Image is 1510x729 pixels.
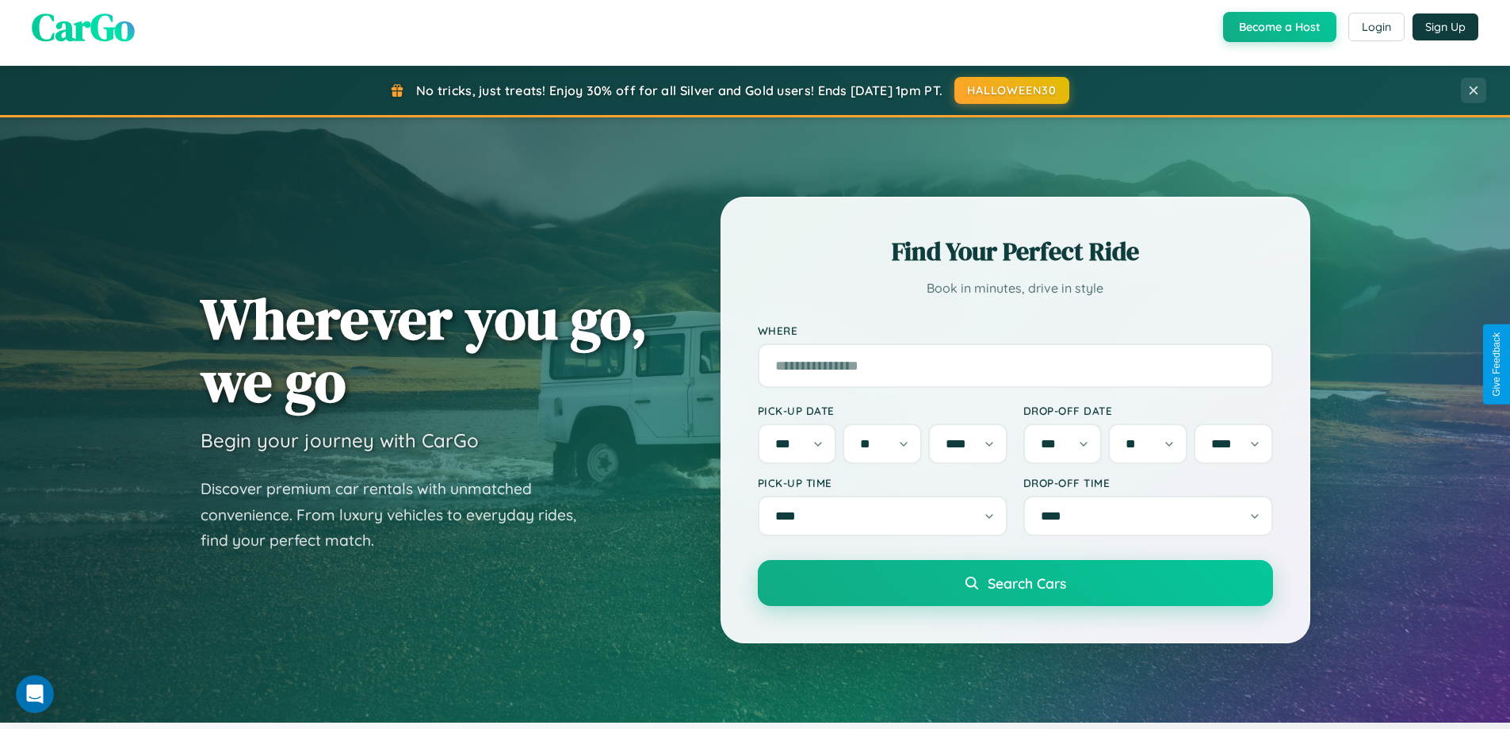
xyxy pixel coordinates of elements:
label: Where [758,324,1273,337]
label: Drop-off Date [1023,404,1273,417]
span: No tricks, just treats! Enjoy 30% off for all Silver and Gold users! Ends [DATE] 1pm PT. [416,82,942,98]
button: HALLOWEEN30 [954,77,1069,104]
h3: Begin your journey with CarGo [201,428,479,452]
button: Become a Host [1223,12,1336,42]
h2: Find Your Perfect Ride [758,234,1273,269]
label: Pick-up Date [758,404,1007,417]
iframe: Intercom live chat [16,675,54,713]
div: Give Feedback [1491,332,1502,397]
span: CarGo [32,1,135,53]
p: Discover premium car rentals with unmatched convenience. From luxury vehicles to everyday rides, ... [201,476,597,554]
button: Sign Up [1413,13,1478,40]
button: Login [1348,13,1405,41]
label: Pick-up Time [758,476,1007,489]
p: Book in minutes, drive in style [758,277,1273,300]
span: Search Cars [988,574,1066,592]
label: Drop-off Time [1023,476,1273,489]
h1: Wherever you go, we go [201,287,648,412]
button: Search Cars [758,560,1273,606]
